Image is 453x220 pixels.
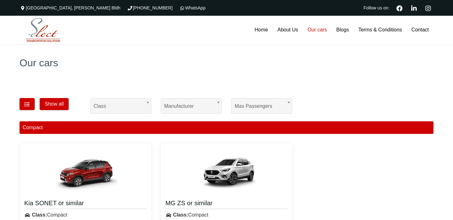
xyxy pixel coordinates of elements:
[394,4,405,11] a: Facebook
[303,16,332,44] a: Our cars
[250,16,273,44] a: Home
[422,4,433,11] a: Instagram
[20,58,433,68] h1: Our cars
[273,16,303,44] a: About Us
[164,98,218,114] span: Manufacturer
[93,98,148,114] span: Class
[332,16,354,44] a: Blogs
[408,4,419,11] a: Linkedin
[24,199,147,209] a: Kia SONET or similar
[189,148,264,195] img: MG ZS or similar
[161,211,293,219] div: Compact
[161,98,222,114] span: Manufacturer
[165,199,288,209] a: MG ZS or similar
[32,212,47,217] strong: Class:
[90,98,151,114] span: Class
[173,212,188,217] strong: Class:
[407,16,433,44] a: Contact
[21,17,65,44] img: Select Rent a Car
[235,98,289,114] span: Max passengers
[20,121,433,134] div: Compact
[48,148,123,195] img: Kia SONET or similar
[20,211,151,219] div: Compact
[40,98,69,110] button: Show all
[231,98,292,114] span: Max passengers
[127,5,173,10] a: [PHONE_NUMBER]
[354,16,407,44] a: Terms & Conditions
[179,5,206,10] a: WhatsApp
